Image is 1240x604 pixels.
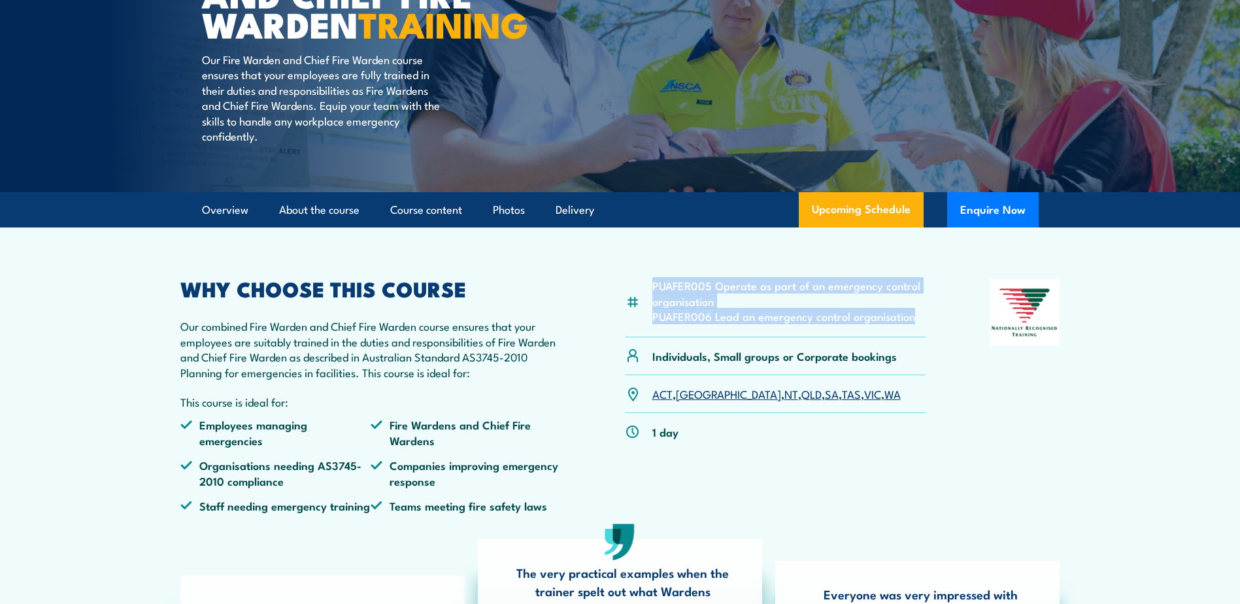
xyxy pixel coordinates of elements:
[947,192,1039,227] button: Enquire Now
[652,386,673,401] a: ACT
[180,394,562,409] p: This course is ideal for:
[652,348,897,363] p: Individuals, Small groups or Corporate bookings
[371,417,561,448] li: Fire Wardens and Chief Fire Wardens
[556,193,594,227] a: Delivery
[202,52,441,143] p: Our Fire Warden and Chief Fire Warden course ensures that your employees are fully trained in the...
[801,386,822,401] a: QLD
[180,279,562,297] h2: WHY CHOOSE THIS COURSE
[784,386,798,401] a: NT
[990,279,1060,346] img: Nationally Recognised Training logo.
[371,458,561,488] li: Companies improving emergency response
[652,386,901,401] p: , , , , , , ,
[884,386,901,401] a: WA
[676,386,781,401] a: [GEOGRAPHIC_DATA]
[864,386,881,401] a: VIC
[180,498,371,513] li: Staff needing emergency training
[799,192,924,227] a: Upcoming Schedule
[652,424,679,439] p: 1 day
[279,193,360,227] a: About the course
[493,193,525,227] a: Photos
[180,458,371,488] li: Organisations needing AS3745-2010 compliance
[842,386,861,401] a: TAS
[180,318,562,380] p: Our combined Fire Warden and Chief Fire Warden course ensures that your employees are suitably tr...
[652,309,926,324] li: PUAFER006 Lead an emergency control organisation
[390,193,462,227] a: Course content
[825,386,839,401] a: SA
[652,278,926,309] li: PUAFER005 Operate as part of an emergency control organisation
[371,498,561,513] li: Teams meeting fire safety laws
[202,193,248,227] a: Overview
[180,417,371,448] li: Employees managing emergencies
